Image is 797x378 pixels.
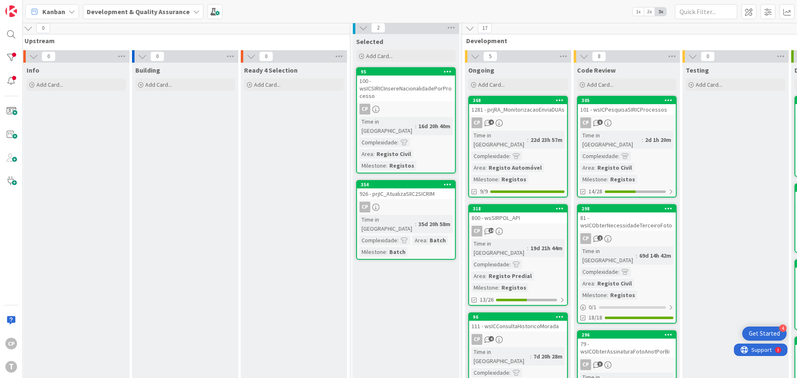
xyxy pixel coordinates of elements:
span: : [607,290,608,300]
span: : [415,122,416,131]
span: : [485,163,487,172]
div: Registo Predial [487,271,534,280]
a: 318800 - wsSIRPOL_APICPTime in [GEOGRAPHIC_DATA]:19d 21h 44mComplexidade:Area:Registo PredialMile... [468,204,568,306]
div: Complexidade [472,151,509,161]
div: 298 [582,206,676,212]
div: Time in [GEOGRAPHIC_DATA] [472,131,527,149]
span: : [397,138,398,147]
div: 318 [469,205,567,212]
span: : [509,368,511,377]
div: 29881 - wsICObterNecessidadeTerceiroFoto [578,205,676,231]
div: 1281 - prjRA_MonitorizacaoEnviaDUAs [469,104,567,115]
span: Ongoing [468,66,494,74]
div: Registo Civil [595,279,634,288]
span: 2 [371,23,385,33]
span: : [509,260,511,269]
span: : [530,352,531,361]
div: 354 [357,181,455,188]
div: 16d 20h 40m [416,122,452,131]
div: CP [472,226,482,237]
div: Registo Automóvel [487,163,544,172]
span: 3 [597,361,603,367]
div: CP [5,338,17,349]
div: Milestone [472,175,498,184]
div: CP [578,359,676,370]
span: : [636,251,637,260]
div: 101 - wsICPesquisaSIRICProcessos [578,104,676,115]
div: 3681281 - prjRA_MonitorizacaoEnviaDUAs [469,97,567,115]
a: 3681281 - prjRA_MonitorizacaoEnviaDUAsCPTime in [GEOGRAPHIC_DATA]:22d 23h 57mComplexidade:Area:Re... [468,96,568,198]
span: : [607,175,608,184]
span: 8 [592,51,606,61]
span: 14 [489,228,494,233]
div: 96111 - wsICConsultaHistoricoMorada [469,313,567,332]
span: 18/18 [589,313,602,322]
span: 0 / 1 [589,303,597,312]
div: Complexidade [359,138,397,147]
div: 69d 14h 42m [637,251,673,260]
span: 4 [489,336,494,341]
input: Quick Filter... [675,4,737,19]
span: Ready 4 Selection [244,66,298,74]
div: Milestone [580,290,607,300]
div: Time in [GEOGRAPHIC_DATA] [359,117,415,135]
div: CP [580,117,591,128]
div: 318 [473,206,567,212]
div: Registos [499,283,528,292]
div: 318800 - wsSIRPOL_API [469,205,567,223]
div: 81 - wsICObterNecessidadeTerceiroFoto [578,212,676,231]
div: 800 - wsSIRPOL_API [469,212,567,223]
span: : [642,135,643,144]
div: 22d 23h 57m [528,135,565,144]
div: Time in [GEOGRAPHIC_DATA] [472,239,527,257]
div: Complexidade [359,236,397,245]
span: 0 [259,51,273,61]
span: Add Card... [696,81,722,88]
span: 0 [701,51,715,61]
a: 305101 - wsICPesquisaSIRICProcessosCPTime in [GEOGRAPHIC_DATA]:2d 1h 20mComplexidade:Area:Registo... [577,96,677,198]
div: CP [472,334,482,345]
div: Time in [GEOGRAPHIC_DATA] [359,215,415,233]
a: 354926 - prjIC_AtualizaSIIC2SICRIMCPTime in [GEOGRAPHIC_DATA]:35d 20h 58mComplexidade:Area:BatchM... [356,180,456,260]
div: Milestone [359,247,386,256]
span: Add Card... [145,81,172,88]
span: Building [135,66,160,74]
span: : [618,151,619,161]
div: 111 - wsICConsultaHistoricoMorada [469,321,567,332]
span: Support [17,1,38,11]
div: CP [580,233,591,244]
a: 95100 - wsICSIRICInsereNacionalidadePorProcessoCPTime in [GEOGRAPHIC_DATA]:16d 20h 40mComplexidad... [356,67,456,173]
div: Area [580,163,594,172]
div: 0/1 [578,302,676,312]
span: 4 [489,119,494,125]
div: 100 - wsICSIRICInsereNacionalidadePorProcesso [357,76,455,101]
div: Time in [GEOGRAPHIC_DATA] [580,131,642,149]
span: Kanban [42,7,65,17]
div: Complexidade [580,151,618,161]
span: : [426,236,428,245]
span: : [594,163,595,172]
span: 5 [483,51,497,61]
b: Development & Quality Assurance [87,7,190,16]
span: 14/28 [589,187,602,196]
span: : [415,219,416,229]
span: 2x [644,7,655,16]
div: CP [469,117,567,128]
div: Area [359,149,373,159]
div: 354 [361,182,455,188]
div: 298 [578,205,676,212]
span: : [618,267,619,276]
span: Code Review [577,66,616,74]
span: 17 [478,23,492,33]
div: 96 [473,314,567,320]
div: 95100 - wsICSIRICInsereNacionalidadePorProcesso [357,68,455,101]
span: : [386,161,387,170]
div: Batch [387,247,408,256]
span: : [509,151,511,161]
span: Add Card... [587,81,614,88]
div: T [5,361,17,373]
span: Selected [356,37,383,46]
span: : [397,236,398,245]
div: Registo Civil [374,149,413,159]
div: 79 - wsICObterAssinaturaFotoAnotPorBi [578,339,676,357]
